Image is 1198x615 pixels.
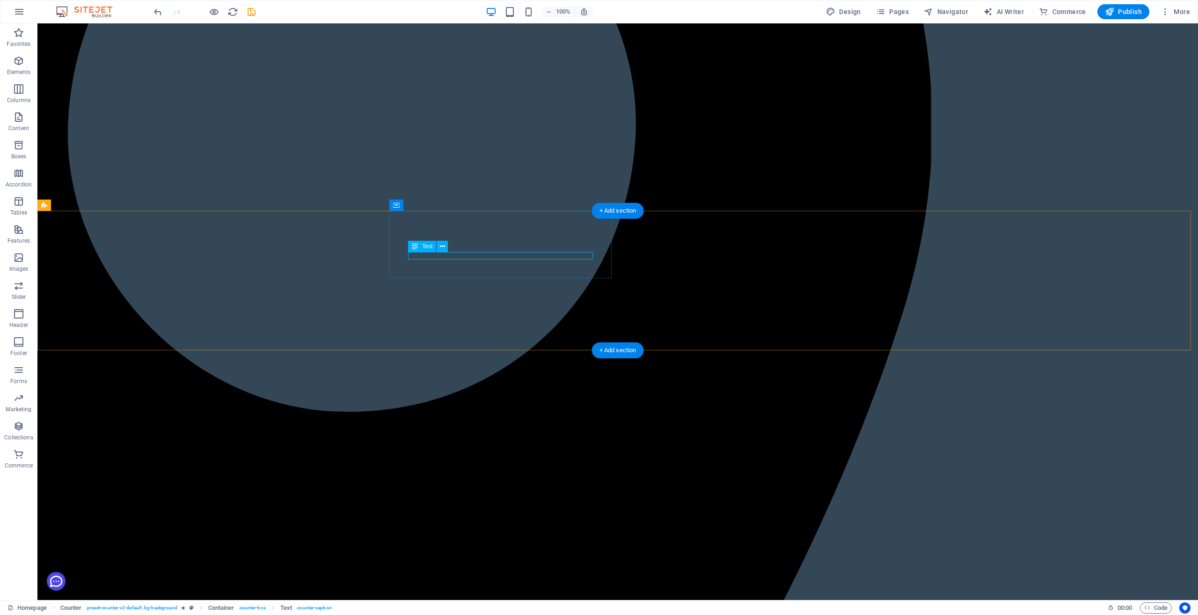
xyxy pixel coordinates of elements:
[1157,4,1194,19] button: More
[9,265,29,273] p: Images
[4,434,33,441] p: Collections
[246,6,257,17] button: save
[876,7,909,16] span: Pages
[920,4,972,19] button: Navigator
[153,7,163,17] i: Undo: Change text (Ctrl+Z)
[10,209,27,216] p: Tables
[8,125,29,132] p: Content
[541,6,575,17] button: 100%
[1105,7,1142,16] span: Publish
[872,4,913,19] button: Pages
[1108,602,1132,614] h6: Session time
[7,96,30,104] p: Columns
[1035,4,1090,19] button: Commerce
[5,462,33,469] p: Commerce
[1144,602,1168,614] span: Code
[7,40,30,48] p: Favorites
[1124,604,1125,611] span: :
[238,602,266,614] span: . counter-box
[7,237,30,245] p: Features
[7,68,31,76] p: Elements
[208,6,219,17] button: Click here to leave preview mode and continue editing
[86,602,178,614] span: . preset-counter-v2-default .bg-background
[979,4,1028,19] button: AI Writer
[9,548,28,567] button: Toggle chat menu
[190,605,194,610] i: This element is a customizable preset
[208,602,234,614] span: Click to select. Double-click to edit
[6,406,31,413] p: Marketing
[1140,602,1172,614] button: Code
[826,7,861,16] span: Design
[6,181,32,188] p: Accordion
[12,293,26,301] p: Slider
[580,7,588,16] i: On resize automatically adjust zoom level to fit chosen device.
[296,602,332,614] span: . counter-caption
[555,6,570,17] h6: 100%
[422,244,432,249] span: Text
[1161,7,1190,16] span: More
[227,7,238,17] i: Reload page
[983,7,1024,16] span: AI Writer
[1118,602,1132,614] span: 00 00
[822,4,865,19] button: Design
[54,6,124,17] img: Editor Logo
[280,602,292,614] span: Click to select. Double-click to edit
[152,6,163,17] button: undo
[60,602,82,614] span: Click to select. Double-click to edit
[822,4,865,19] div: Design (Ctrl+Alt+Y)
[60,602,332,614] nav: breadcrumb
[11,153,27,160] p: Boxes
[1039,7,1086,16] span: Commerce
[1179,602,1191,614] button: Usercentrics
[592,342,644,358] div: + Add section
[924,7,968,16] span: Navigator
[10,349,27,357] p: Footer
[9,321,28,329] p: Header
[1097,4,1149,19] button: Publish
[227,6,238,17] button: reload
[181,605,185,610] i: Element contains an animation
[10,378,27,385] p: Forms
[592,203,644,219] div: + Add section
[246,7,257,17] i: Save (Ctrl+S)
[7,602,47,614] a: Click to cancel selection. Double-click to open Pages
